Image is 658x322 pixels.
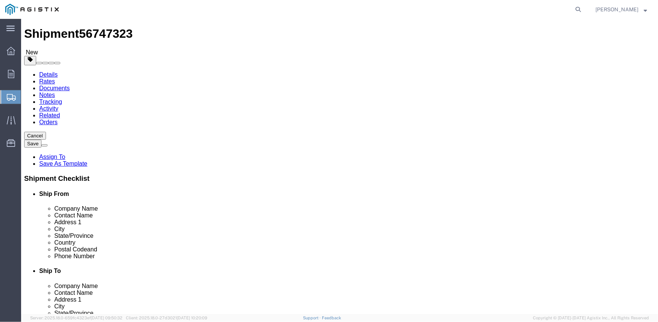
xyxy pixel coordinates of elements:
[91,316,122,320] span: [DATE] 09:50:32
[21,19,658,314] iframe: FS Legacy Container
[533,315,649,321] span: Copyright © [DATE]-[DATE] Agistix Inc., All Rights Reserved
[126,316,207,320] span: Client: 2025.18.0-27d3021
[5,4,59,15] img: logo
[322,316,341,320] a: Feedback
[595,5,638,14] span: Chantelle Bower
[303,316,322,320] a: Support
[595,5,647,14] button: [PERSON_NAME]
[177,316,207,320] span: [DATE] 10:20:09
[30,316,122,320] span: Server: 2025.18.0-659fc4323ef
